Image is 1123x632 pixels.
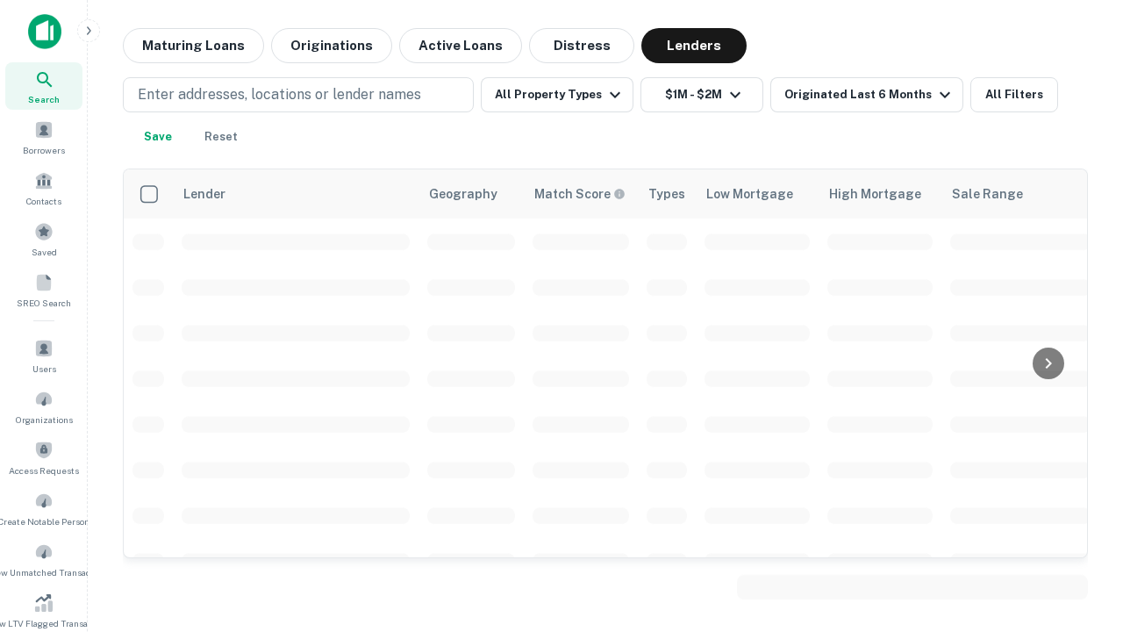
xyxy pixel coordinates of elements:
[524,169,638,219] th: Capitalize uses an advanced AI algorithm to match your search with the best lender. The match sco...
[5,332,82,379] a: Users
[819,169,941,219] th: High Mortgage
[5,62,82,110] a: Search
[706,183,793,205] div: Low Mortgage
[481,77,633,112] button: All Property Types
[138,84,421,105] p: Enter addresses, locations or lender names
[5,113,82,161] a: Borrowers
[123,77,474,112] button: Enter addresses, locations or lender names
[32,245,57,259] span: Saved
[23,143,65,157] span: Borrowers
[5,485,82,532] a: Create Notable Person
[829,183,921,205] div: High Mortgage
[641,28,747,63] button: Lenders
[429,183,497,205] div: Geography
[534,184,626,204] div: Capitalize uses an advanced AI algorithm to match your search with the best lender. The match sco...
[5,535,82,583] a: Review Unmatched Transactions
[130,119,186,154] button: Save your search to get updates of matches that match your search criteria.
[418,169,524,219] th: Geography
[193,119,249,154] button: Reset
[648,183,685,205] div: Types
[173,169,418,219] th: Lender
[640,77,763,112] button: $1M - $2M
[970,77,1058,112] button: All Filters
[534,184,622,204] h6: Match Score
[5,434,82,481] a: Access Requests
[123,28,264,63] button: Maturing Loans
[183,183,225,205] div: Lender
[529,28,634,63] button: Distress
[16,413,73,427] span: Organizations
[28,92,60,106] span: Search
[271,28,392,63] button: Originations
[941,169,1099,219] th: Sale Range
[28,14,61,49] img: capitalize-icon.png
[696,169,819,219] th: Low Mortgage
[26,194,61,208] span: Contacts
[9,463,79,478] span: Access Requests
[5,383,82,430] a: Organizations
[5,266,82,313] a: SREO Search
[32,362,56,376] span: Users
[17,296,71,310] span: SREO Search
[5,215,82,262] a: Saved
[638,169,696,219] th: Types
[770,77,963,112] button: Originated Last 6 Months
[784,84,955,105] div: Originated Last 6 Months
[952,183,1023,205] div: Sale Range
[1035,492,1123,576] iframe: Chat Widget
[399,28,522,63] button: Active Loans
[5,164,82,212] a: Contacts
